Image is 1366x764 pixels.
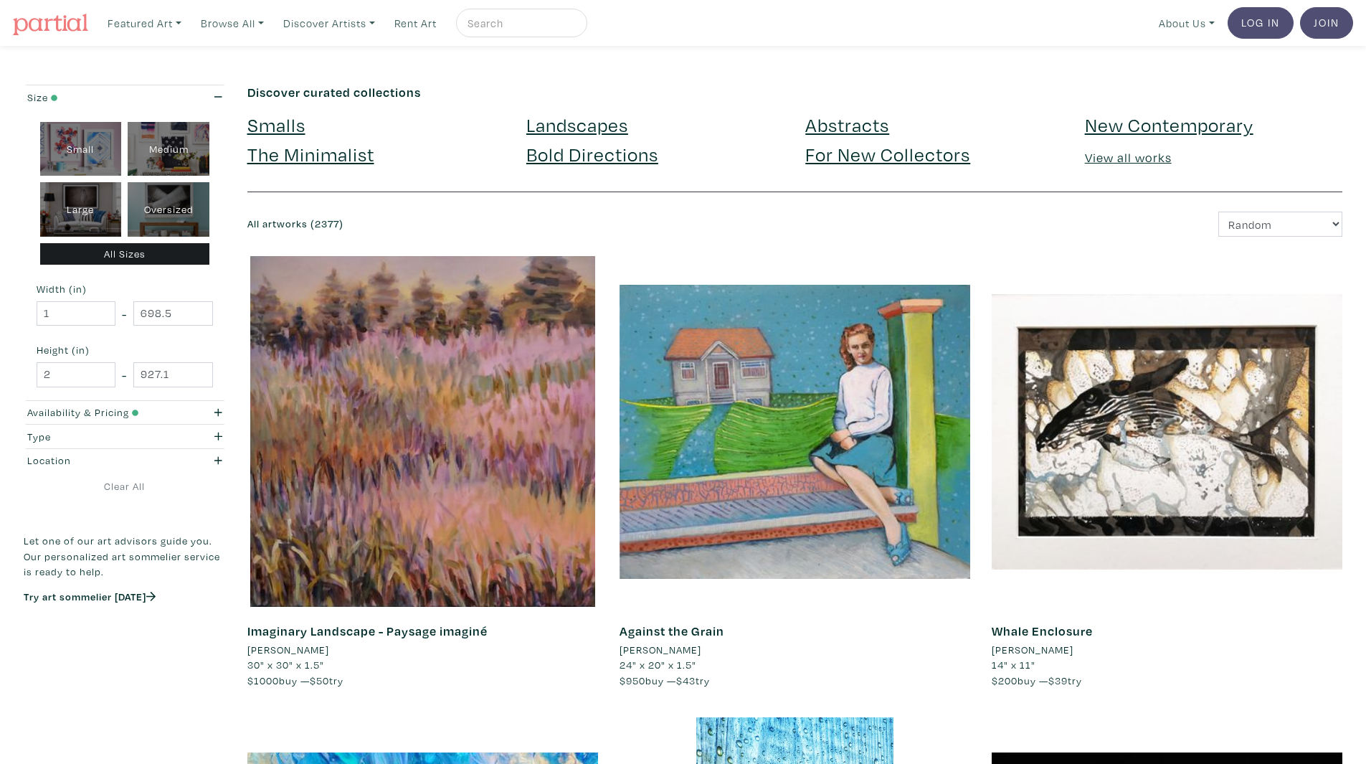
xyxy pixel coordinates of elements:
[992,642,1342,658] a: [PERSON_NAME]
[1085,112,1253,137] a: New Contemporary
[24,618,226,649] iframe: Customer reviews powered by Trustpilot
[805,141,970,166] a: For New Collectors
[620,623,724,639] a: Against the Grain
[277,9,381,38] a: Discover Artists
[128,122,209,176] div: Medium
[992,658,1035,671] span: 14" x 11"
[1152,9,1221,38] a: About Us
[1085,149,1172,166] a: View all works
[24,449,226,473] button: Location
[805,112,889,137] a: Abstracts
[620,674,645,687] span: $950
[526,112,628,137] a: Landscapes
[122,365,127,385] span: -
[37,345,213,355] small: Height (in)
[310,674,329,687] span: $50
[466,14,574,32] input: Search
[992,623,1093,639] a: Whale Enclosure
[247,623,488,639] a: Imaginary Landscape - Paysage imaginé
[676,674,696,687] span: $43
[247,658,324,671] span: 30" x 30" x 1.5"
[24,590,156,603] a: Try art sommelier [DATE]
[194,9,270,38] a: Browse All
[27,405,169,420] div: Availability & Pricing
[247,85,1343,100] h6: Discover curated collections
[247,674,343,687] span: buy — try
[101,9,188,38] a: Featured Art
[992,674,1082,687] span: buy — try
[27,429,169,445] div: Type
[247,141,374,166] a: The Minimalist
[40,182,122,237] div: Large
[24,425,226,448] button: Type
[526,141,658,166] a: Bold Directions
[992,642,1073,658] li: [PERSON_NAME]
[128,182,209,237] div: Oversized
[122,304,127,324] span: -
[247,642,598,658] a: [PERSON_NAME]
[27,90,169,105] div: Size
[247,112,305,137] a: Smalls
[24,401,226,425] button: Availability & Pricing
[1300,7,1353,39] a: Join
[247,674,279,687] span: $1000
[620,674,710,687] span: buy — try
[40,243,210,265] div: All Sizes
[620,642,970,658] a: [PERSON_NAME]
[620,642,701,658] li: [PERSON_NAME]
[24,478,226,494] a: Clear All
[247,218,784,230] h6: All artworks (2377)
[24,85,226,109] button: Size
[24,533,226,580] p: Let one of our art advisors guide you. Our personalized art sommelier service is ready to help.
[40,122,122,176] div: Small
[1048,674,1068,687] span: $39
[27,453,169,468] div: Location
[388,9,443,38] a: Rent Art
[1228,7,1294,39] a: Log In
[247,642,329,658] li: [PERSON_NAME]
[620,658,696,671] span: 24" x 20" x 1.5"
[37,284,213,294] small: Width (in)
[992,674,1018,687] span: $200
